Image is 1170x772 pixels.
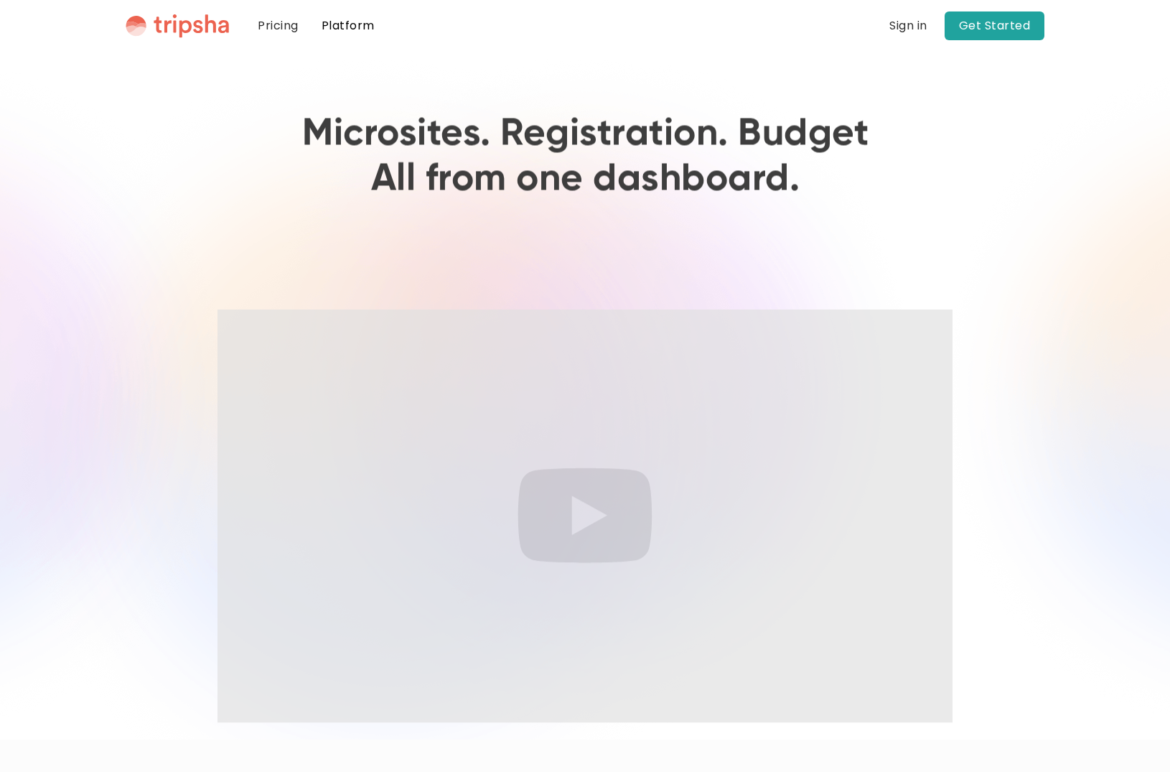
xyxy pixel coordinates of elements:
div: Sign in [889,20,927,32]
a: home [126,14,229,38]
h1: Microsites. Registration. Budget All from one dashboard. [302,111,869,203]
a: Get Started [945,11,1045,40]
img: Tripsha Logo [126,14,229,38]
iframe: Platform video [217,310,953,722]
a: Sign in [889,17,927,34]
